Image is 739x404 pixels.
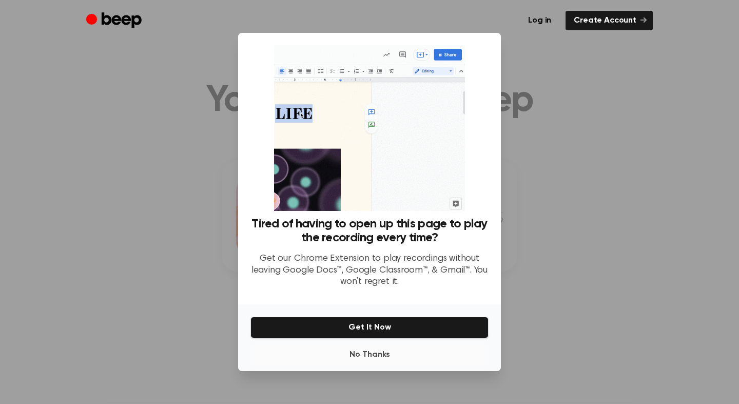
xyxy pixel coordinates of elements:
img: Beep extension in action [274,45,464,211]
a: Create Account [566,11,653,30]
a: Beep [86,11,144,31]
button: No Thanks [250,344,489,365]
h3: Tired of having to open up this page to play the recording every time? [250,217,489,245]
a: Log in [520,11,559,30]
p: Get our Chrome Extension to play recordings without leaving Google Docs™, Google Classroom™, & Gm... [250,253,489,288]
button: Get It Now [250,317,489,338]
